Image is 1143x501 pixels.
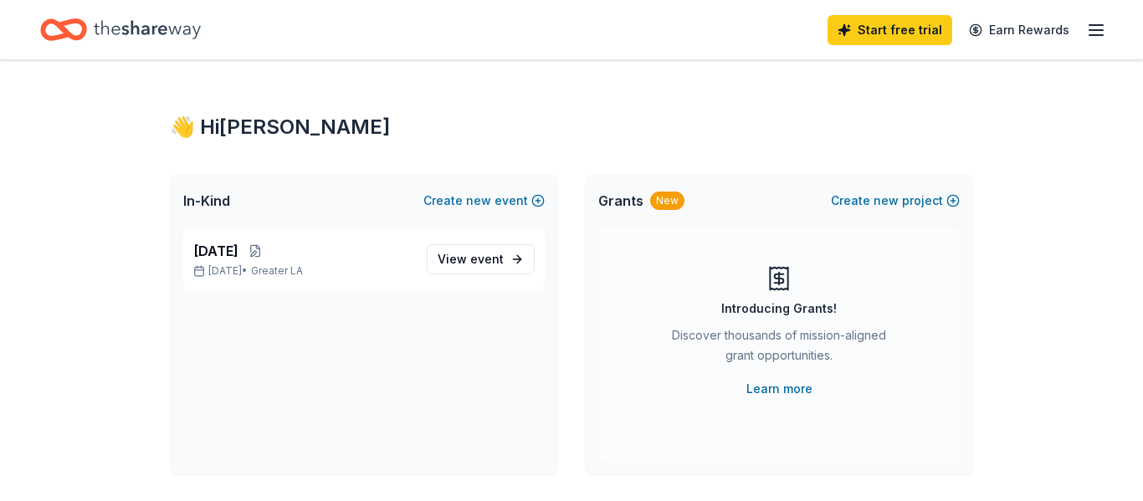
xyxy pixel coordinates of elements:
[251,264,303,278] span: Greater LA
[746,379,812,399] a: Learn more
[423,191,545,211] button: Createnewevent
[438,249,504,269] span: View
[40,10,201,49] a: Home
[466,191,491,211] span: new
[193,241,238,261] span: [DATE]
[959,15,1079,45] a: Earn Rewards
[470,252,504,266] span: event
[721,299,837,319] div: Introducing Grants!
[170,114,973,141] div: 👋 Hi [PERSON_NAME]
[650,192,684,210] div: New
[427,244,535,274] a: View event
[183,191,230,211] span: In-Kind
[665,325,893,372] div: Discover thousands of mission-aligned grant opportunities.
[828,15,952,45] a: Start free trial
[831,191,960,211] button: Createnewproject
[874,191,899,211] span: new
[598,191,643,211] span: Grants
[193,264,413,278] p: [DATE] •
